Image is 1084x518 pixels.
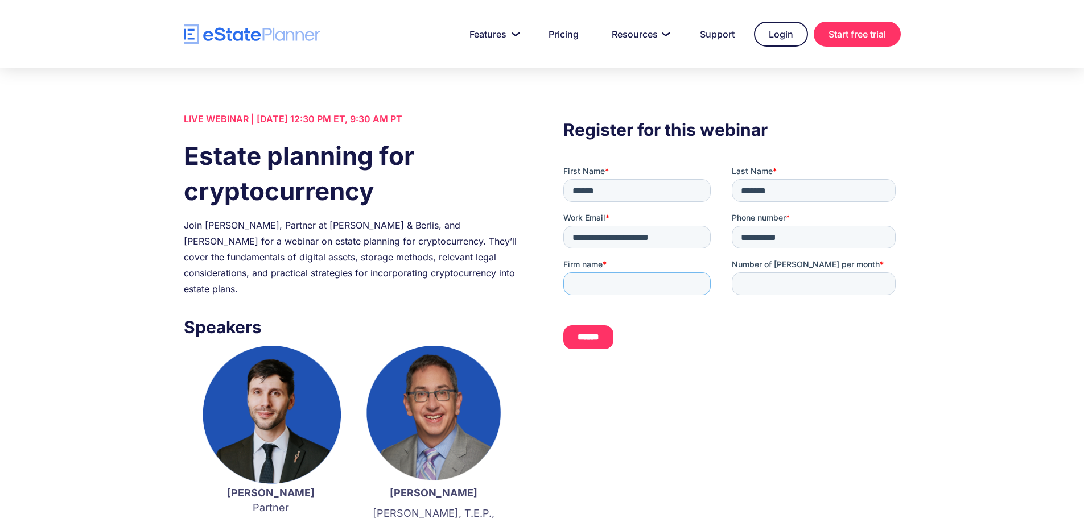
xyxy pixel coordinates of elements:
[535,23,592,45] a: Pricing
[456,23,529,45] a: Features
[184,314,521,340] h3: Speakers
[184,111,521,127] div: LIVE WEBINAR | [DATE] 12:30 PM ET, 9:30 AM PT
[227,487,315,499] strong: [PERSON_NAME]
[814,22,901,47] a: Start free trial
[184,217,521,297] div: Join [PERSON_NAME], Partner at [PERSON_NAME] & Berlis, and [PERSON_NAME] for a webinar on estate ...
[563,165,900,359] iframe: Form 0
[184,138,521,209] h1: Estate planning for cryptocurrency
[563,117,900,143] h3: Register for this webinar
[201,486,341,515] p: Partner
[390,487,477,499] strong: [PERSON_NAME]
[686,23,748,45] a: Support
[598,23,681,45] a: Resources
[754,22,808,47] a: Login
[184,24,320,44] a: home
